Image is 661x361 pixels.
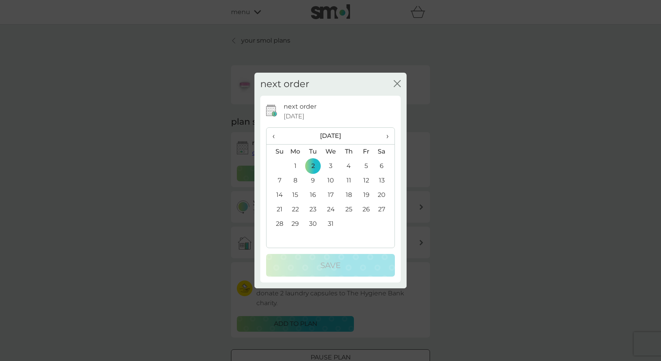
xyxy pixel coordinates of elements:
[286,144,304,159] th: Mo
[304,188,322,202] td: 16
[322,217,340,231] td: 31
[267,188,286,202] td: 14
[267,144,286,159] th: Su
[357,173,375,188] td: 12
[322,159,340,173] td: 3
[260,79,309,90] h2: next order
[286,128,375,145] th: [DATE]
[340,188,357,202] td: 18
[267,217,286,231] td: 28
[357,188,375,202] td: 19
[340,173,357,188] td: 11
[284,111,304,122] span: [DATE]
[375,173,394,188] td: 13
[375,202,394,217] td: 27
[357,159,375,173] td: 5
[322,202,340,217] td: 24
[284,102,316,112] p: next order
[340,159,357,173] td: 4
[340,144,357,159] th: Th
[304,202,322,217] td: 23
[267,173,286,188] td: 7
[322,188,340,202] td: 17
[286,173,304,188] td: 8
[304,173,322,188] td: 9
[375,159,394,173] td: 6
[322,144,340,159] th: We
[304,159,322,173] td: 2
[322,173,340,188] td: 10
[266,254,395,277] button: Save
[304,217,322,231] td: 30
[357,144,375,159] th: Fr
[375,144,394,159] th: Sa
[375,188,394,202] td: 20
[286,159,304,173] td: 1
[394,80,401,88] button: close
[272,128,281,144] span: ‹
[357,202,375,217] td: 26
[286,188,304,202] td: 15
[340,202,357,217] td: 25
[304,144,322,159] th: Tu
[381,128,389,144] span: ›
[320,259,341,272] p: Save
[286,217,304,231] td: 29
[267,202,286,217] td: 21
[286,202,304,217] td: 22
